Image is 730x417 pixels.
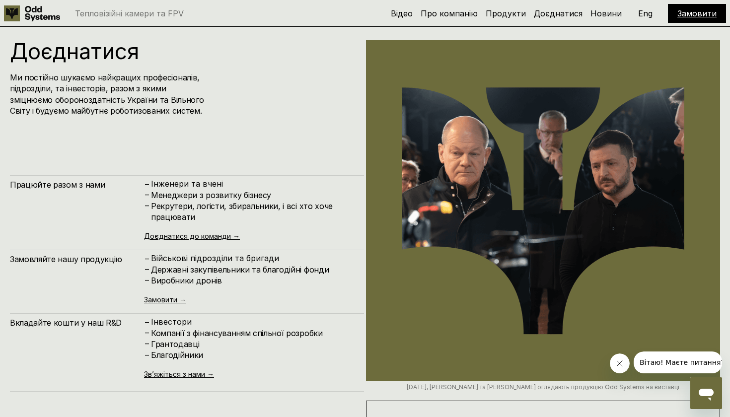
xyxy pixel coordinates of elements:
a: Доєднатися до команди → [144,232,240,240]
p: [DATE], [PERSON_NAME] та [PERSON_NAME] оглядають продукцію Odd Systems на виставці [366,384,720,391]
a: Зв’яжіться з нами → [144,370,214,378]
h4: – [145,179,149,190]
h4: – [145,253,149,264]
iframe: Повідомлення від компанії [634,351,722,373]
h4: Працюйте разом з нами [10,179,144,190]
a: Замовити → [144,295,186,304]
h4: Компанії з фінансуванням спільної розробки [151,328,354,339]
h4: – [145,264,149,275]
a: Про компанію [421,8,478,18]
h4: Вкладайте кошти у наш R&D [10,317,144,328]
h4: – [145,349,149,360]
h4: Благодійники [151,349,354,360]
h4: Ми постійно шукаємо найкращих професіоналів, підрозділи, та інвесторів, разом з якими зміцнюємо о... [10,72,210,117]
a: Відео [391,8,413,18]
p: Тепловізійні камери та FPV [75,9,184,17]
h4: Грантодавці [151,339,354,349]
h4: Замовляйте нашу продукцію [10,254,144,265]
h4: Рекрутери, логісти, збиральники, і всі хто хоче працювати [151,201,354,223]
h4: – [145,189,149,200]
h4: – [145,338,149,349]
p: Інженери та вчені [151,179,354,189]
h4: Виробники дронів [151,275,354,286]
h4: – [145,317,149,328]
h4: Державні закупівельники та благодійні фонди [151,264,354,275]
h1: Доєднатися [10,40,309,62]
span: Вітаю! Маєте питання? [6,7,91,15]
a: Продукти [486,8,526,18]
h4: – [145,200,149,211]
h4: Менеджери з розвитку бізнесу [151,190,354,201]
p: Інвестори [151,317,354,327]
h4: – [145,275,149,285]
h4: – [145,327,149,338]
p: Військові підрозділи та бригади [151,254,354,263]
a: Замовити [677,8,717,18]
p: Eng [638,9,653,17]
a: Новини [590,8,622,18]
a: Доєднатися [534,8,583,18]
iframe: Закрити повідомлення [610,353,630,373]
iframe: Кнопка для запуску вікна повідомлень [690,377,722,409]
